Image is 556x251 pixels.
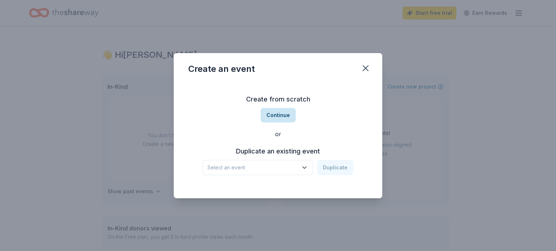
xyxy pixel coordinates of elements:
div: or [188,130,368,138]
h3: Duplicate an existing event [203,146,353,157]
button: Continue [261,108,296,122]
h3: Create from scratch [188,94,368,105]
span: Select an event [207,163,298,172]
button: Select an event [203,160,313,175]
div: Create an event [188,63,255,75]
